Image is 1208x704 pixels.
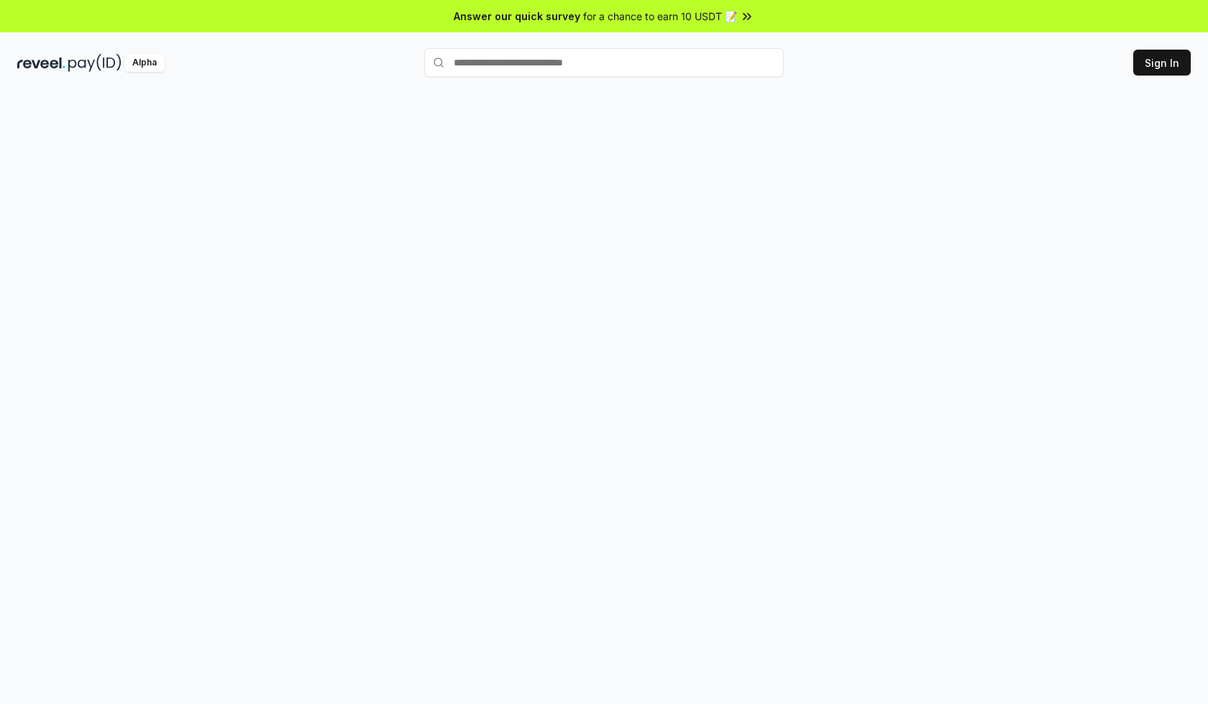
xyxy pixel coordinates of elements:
[68,54,122,72] img: pay_id
[124,54,165,72] div: Alpha
[1133,50,1191,76] button: Sign In
[17,54,65,72] img: reveel_dark
[583,9,737,24] span: for a chance to earn 10 USDT 📝
[454,9,580,24] span: Answer our quick survey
